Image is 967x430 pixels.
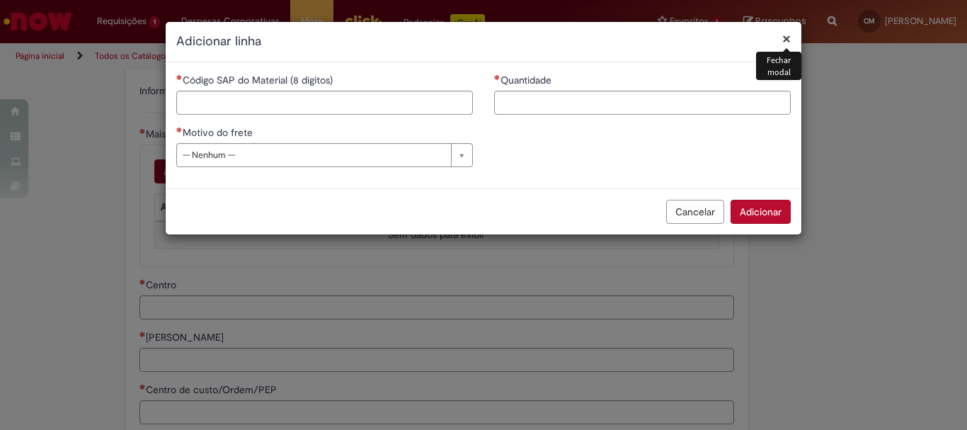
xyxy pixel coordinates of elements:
span: Código SAP do Material (8 dígitos) [183,74,336,86]
div: Fechar modal [756,52,801,80]
span: Quantidade [500,74,554,86]
input: Código SAP do Material (8 dígitos) [176,91,473,115]
span: Motivo do frete [183,126,256,139]
button: Cancelar [666,200,724,224]
span: Necessários [176,127,183,132]
span: Necessários [494,74,500,80]
h2: Adicionar linha [176,33,791,51]
button: Fechar modal [782,31,791,46]
span: -- Nenhum -- [183,144,444,166]
span: Necessários [176,74,183,80]
input: Quantidade [494,91,791,115]
button: Adicionar [731,200,791,224]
